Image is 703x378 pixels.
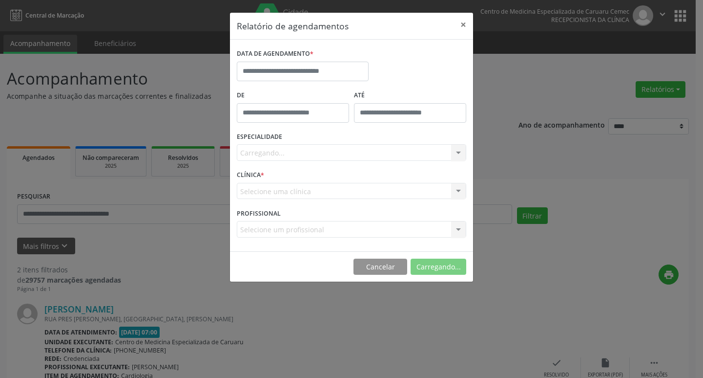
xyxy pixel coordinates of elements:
[237,206,281,221] label: PROFISSIONAL
[354,88,466,103] label: ATÉ
[237,168,264,183] label: CLÍNICA
[353,259,407,275] button: Cancelar
[411,259,466,275] button: Carregando...
[454,13,473,37] button: Close
[237,88,349,103] label: De
[237,20,349,32] h5: Relatório de agendamentos
[237,130,282,145] label: ESPECIALIDADE
[237,46,313,62] label: DATA DE AGENDAMENTO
